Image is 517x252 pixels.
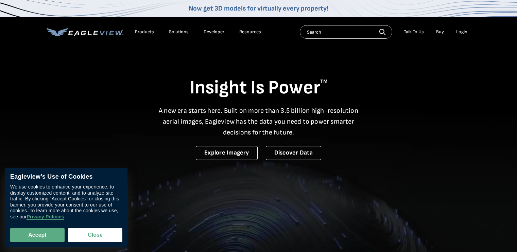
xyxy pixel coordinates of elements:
[204,29,224,35] a: Developer
[135,29,154,35] div: Products
[456,29,467,35] div: Login
[189,4,328,13] a: Now get 3D models for virtually every property!
[47,76,471,100] h1: Insight Is Power
[68,228,122,242] button: Close
[10,228,65,242] button: Accept
[169,29,189,35] div: Solutions
[10,184,122,220] div: We use cookies to enhance your experience, to display customized content, and to analyze site tra...
[436,29,444,35] a: Buy
[320,78,328,85] sup: TM
[155,105,363,138] p: A new era starts here. Built on more than 3.5 billion high-resolution aerial images, Eagleview ha...
[10,173,122,181] div: Eagleview’s Use of Cookies
[300,25,392,39] input: Search
[196,146,258,160] a: Explore Imagery
[266,146,321,160] a: Discover Data
[27,214,64,220] a: Privacy Policies
[404,29,424,35] div: Talk To Us
[239,29,261,35] div: Resources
